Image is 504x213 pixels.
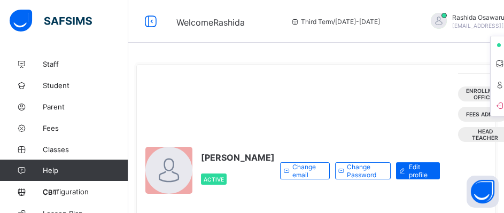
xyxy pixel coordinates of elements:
span: Edit profile [409,163,432,179]
span: Configuration [43,187,128,196]
span: Fees Admin [466,111,499,117]
span: Staff [43,60,128,68]
span: [PERSON_NAME] [201,152,275,163]
span: Change email [292,163,321,179]
span: Fees [43,124,128,132]
span: Welcome Rashida [176,17,245,28]
button: Open asap [467,176,499,208]
img: safsims [10,10,92,32]
span: Enrollment Officer [466,88,504,100]
span: Help [43,166,128,175]
span: session/term information [290,18,380,26]
span: Active [204,176,224,183]
span: Parent [43,102,128,111]
span: Student [43,81,128,90]
span: Classes [43,145,128,154]
span: Head Teacher [466,128,504,141]
span: Change Password [347,163,382,179]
